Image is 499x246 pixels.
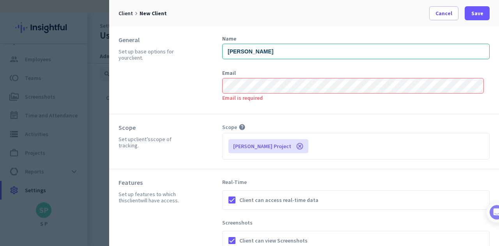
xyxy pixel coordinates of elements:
img: Profile image for Tamara [28,81,40,94]
a: Show me how [30,188,85,203]
span: New client [140,10,167,17]
div: Features [119,179,183,186]
div: 1Add employees [14,133,142,145]
span: Tasks [128,211,145,216]
button: Tasks [117,191,156,223]
i: keyboard_arrow_right [133,10,140,17]
span: client [129,54,142,61]
input: Enter client name [222,44,490,59]
i: cancel [296,142,304,150]
div: Set up features to which this will have access. [119,191,183,204]
button: Save [465,6,490,20]
div: Screenshots [222,219,490,226]
h1: Tasks [66,4,91,17]
button: Messages [39,191,78,223]
div: Set up scope of tracking. [119,136,183,149]
div: Name [222,36,490,41]
button: Cancel [429,6,458,20]
div: Set up base options for your . [119,48,183,61]
span: Home [11,211,27,216]
span: Client can access real-time data [239,196,319,204]
i: help [239,124,246,131]
div: Real-Time [222,179,490,186]
span: Help [91,211,104,216]
span: Client can view Screenshots [239,237,308,244]
span: client [119,10,133,17]
span: Save [471,9,483,17]
span: client’s [134,136,150,143]
div: [PERSON_NAME] from Insightful [43,84,128,92]
span: Scope [222,124,237,131]
button: Help [78,191,117,223]
div: Show me how [30,181,136,203]
div: Email [222,70,490,76]
p: 4 steps [8,103,28,111]
span: Messages [45,211,72,216]
div: You're just a few steps away from completing the essential app setup [11,58,145,77]
p: About 10 minutes [99,103,148,111]
div: Close [137,3,151,17]
span: client [127,197,140,204]
div: 🎊 Welcome to Insightful! 🎊 [11,30,145,58]
span: Email is required [222,94,263,101]
span: [PERSON_NAME] Project [233,142,291,150]
div: Scope [119,124,183,131]
div: General [119,36,183,44]
span: Cancel [435,9,452,17]
div: Add employees [30,136,132,143]
div: It's time to add your employees! This is crucial since Insightful will start collecting their act... [30,149,136,181]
